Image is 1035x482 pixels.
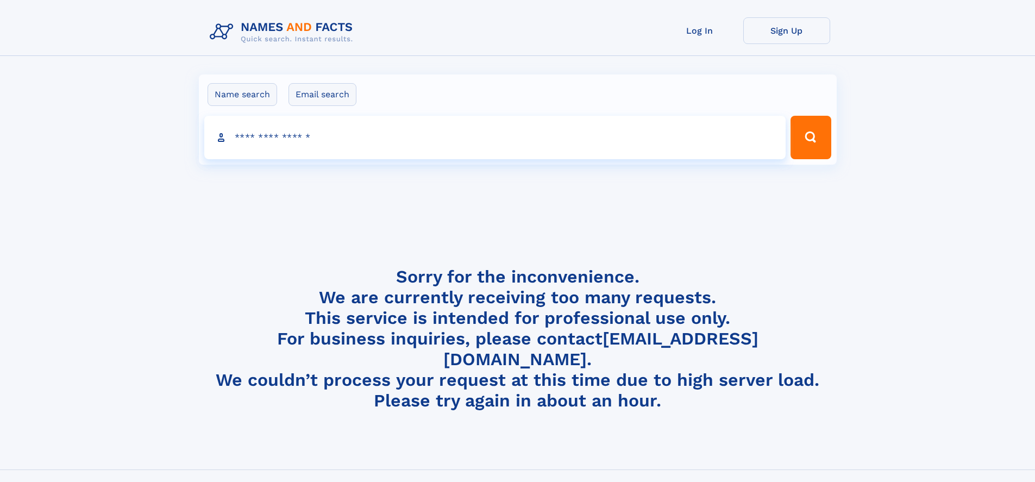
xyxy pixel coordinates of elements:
[743,17,830,44] a: Sign Up
[208,83,277,106] label: Name search
[443,328,758,370] a: [EMAIL_ADDRESS][DOMAIN_NAME]
[288,83,356,106] label: Email search
[791,116,831,159] button: Search Button
[204,116,786,159] input: search input
[205,17,362,47] img: Logo Names and Facts
[656,17,743,44] a: Log In
[205,266,830,411] h4: Sorry for the inconvenience. We are currently receiving too many requests. This service is intend...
